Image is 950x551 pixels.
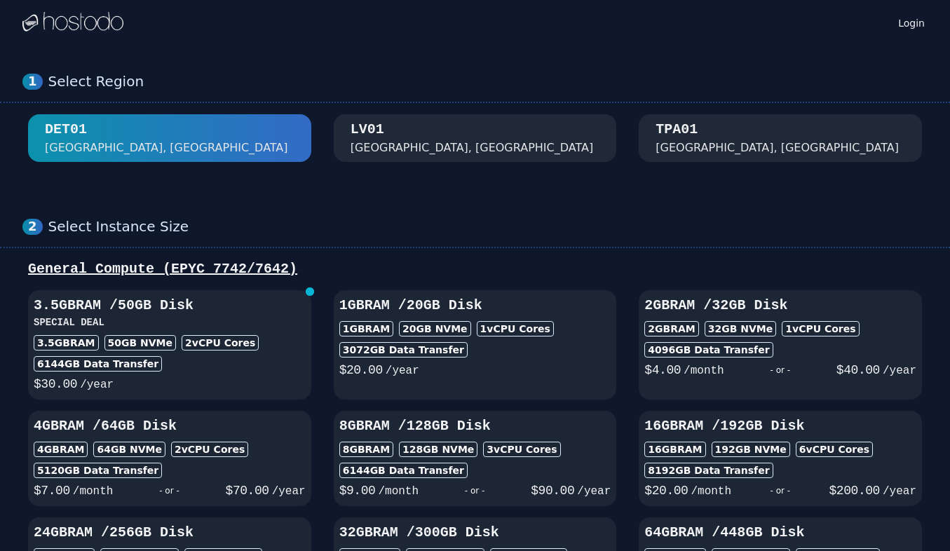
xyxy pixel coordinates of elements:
div: 3.5GB RAM [34,335,99,351]
span: /year [577,485,611,498]
div: 50 GB NVMe [104,335,177,351]
span: /month [378,485,419,498]
div: 20 GB NVMe [399,321,471,336]
span: /year [272,485,306,498]
div: Select Region [48,73,928,90]
h3: 16GB RAM / 192 GB Disk [644,416,916,436]
div: LV01 [351,120,384,140]
h3: SPECIAL DEAL [34,315,306,329]
h3: 24GB RAM / 256 GB Disk [34,523,306,543]
div: - or - [419,481,531,501]
div: 8GB RAM [339,442,393,457]
span: /year [386,365,419,377]
button: 1GBRAM /20GB Disk1GBRAM20GB NVMe1vCPU Cores3072GB Data Transfer$20.00/year [334,290,617,400]
div: 1 [22,74,43,90]
span: /year [80,379,114,391]
div: - or - [113,481,225,501]
button: 3.5GBRAM /50GB DiskSPECIAL DEAL3.5GBRAM50GB NVMe2vCPU Cores6144GB Data Transfer$30.00/year [28,290,311,400]
span: /year [883,485,916,498]
div: 128 GB NVMe [399,442,477,457]
div: 8192 GB Data Transfer [644,463,773,478]
span: $ 40.00 [836,363,880,377]
button: 4GBRAM /64GB Disk4GBRAM64GB NVMe2vCPU Cores5120GB Data Transfer$7.00/month- or -$70.00/year [28,411,311,506]
div: 1GB RAM [339,321,393,336]
div: TPA01 [656,120,698,140]
span: /month [73,485,114,498]
h3: 3.5GB RAM / 50 GB Disk [34,296,306,315]
h3: 64GB RAM / 448 GB Disk [644,523,916,543]
button: LV01 [GEOGRAPHIC_DATA], [GEOGRAPHIC_DATA] [334,114,617,162]
div: 2 vCPU Cores [182,335,259,351]
span: /month [691,485,731,498]
div: 3072 GB Data Transfer [339,342,468,358]
div: 32 GB NVMe [705,321,777,336]
button: 2GBRAM /32GB Disk2GBRAM32GB NVMe1vCPU Cores4096GB Data Transfer$4.00/month- or -$40.00/year [639,290,922,400]
span: $ 30.00 [34,377,77,391]
div: 6144 GB Data Transfer [339,463,468,478]
div: - or - [731,481,829,501]
a: Login [895,13,928,30]
span: $ 7.00 [34,484,70,498]
h3: 4GB RAM / 64 GB Disk [34,416,306,436]
span: $ 20.00 [644,484,688,498]
div: [GEOGRAPHIC_DATA], [GEOGRAPHIC_DATA] [656,140,899,156]
h3: 8GB RAM / 128 GB Disk [339,416,611,436]
div: 6 vCPU Cores [796,442,873,457]
span: $ 200.00 [829,484,879,498]
div: - or - [724,360,836,380]
img: Logo [22,12,123,33]
div: Select Instance Size [48,218,928,236]
div: [GEOGRAPHIC_DATA], [GEOGRAPHIC_DATA] [351,140,594,156]
div: [GEOGRAPHIC_DATA], [GEOGRAPHIC_DATA] [45,140,288,156]
button: TPA01 [GEOGRAPHIC_DATA], [GEOGRAPHIC_DATA] [639,114,922,162]
div: 5120 GB Data Transfer [34,463,162,478]
button: DET01 [GEOGRAPHIC_DATA], [GEOGRAPHIC_DATA] [28,114,311,162]
div: 2GB RAM [644,321,698,336]
div: 192 GB NVMe [712,442,790,457]
button: 16GBRAM /192GB Disk16GBRAM192GB NVMe6vCPU Cores8192GB Data Transfer$20.00/month- or -$200.00/year [639,411,922,506]
span: /month [684,365,724,377]
div: DET01 [45,120,87,140]
div: General Compute (EPYC 7742/7642) [22,259,928,279]
div: 64 GB NVMe [93,442,165,457]
div: 3 vCPU Cores [483,442,560,457]
h3: 1GB RAM / 20 GB Disk [339,296,611,315]
span: /year [883,365,916,377]
span: $ 9.00 [339,484,376,498]
div: 16GB RAM [644,442,705,457]
h3: 2GB RAM / 32 GB Disk [644,296,916,315]
h3: 32GB RAM / 300 GB Disk [339,523,611,543]
div: 2 vCPU Cores [171,442,248,457]
div: 1 vCPU Cores [477,321,554,336]
div: 6144 GB Data Transfer [34,356,162,372]
div: 1 vCPU Cores [782,321,859,336]
span: $ 70.00 [226,484,269,498]
div: 4GB RAM [34,442,88,457]
span: $ 4.00 [644,363,681,377]
button: 8GBRAM /128GB Disk8GBRAM128GB NVMe3vCPU Cores6144GB Data Transfer$9.00/month- or -$90.00/year [334,411,617,506]
div: 2 [22,219,43,235]
span: $ 90.00 [531,484,574,498]
div: 4096 GB Data Transfer [644,342,773,358]
span: $ 20.00 [339,363,383,377]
